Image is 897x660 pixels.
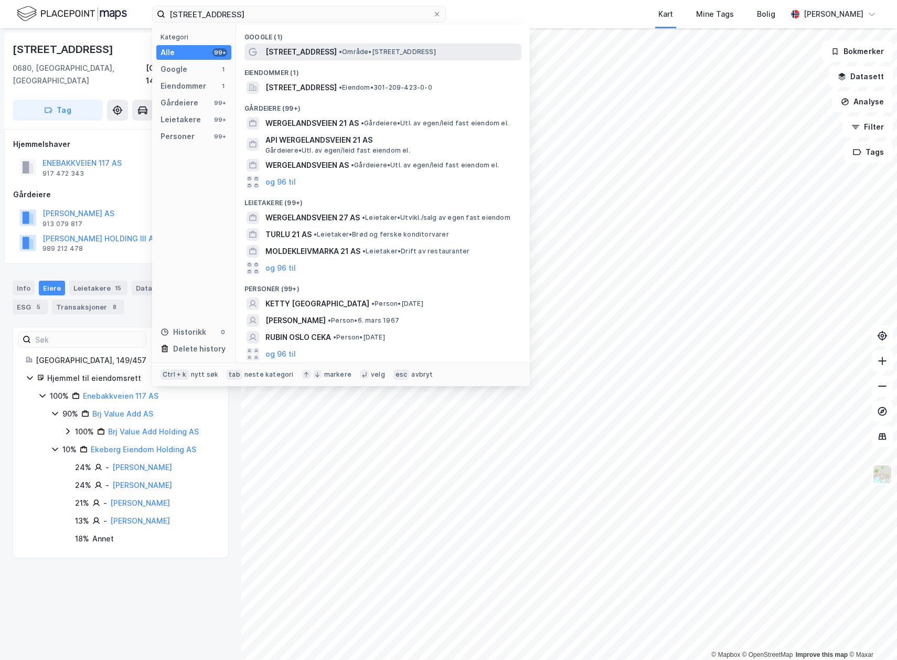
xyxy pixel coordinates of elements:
[105,461,109,474] div: -
[339,83,342,91] span: •
[13,300,48,314] div: ESG
[265,211,360,224] span: WERGELANDSVEIEN 27 AS
[829,66,893,87] button: Datasett
[236,25,530,44] div: Google (1)
[822,41,893,62] button: Bokmerker
[75,461,91,474] div: 24%
[92,533,114,545] div: Annet
[696,8,734,20] div: Mine Tags
[212,132,227,141] div: 99+
[13,100,103,121] button: Tag
[804,8,863,20] div: [PERSON_NAME]
[161,113,201,126] div: Leietakere
[42,244,83,253] div: 989 212 478
[103,497,107,509] div: -
[13,281,35,295] div: Info
[236,276,530,295] div: Personer (99+)
[842,116,893,137] button: Filter
[191,370,219,379] div: nytt søk
[832,91,893,112] button: Analyse
[265,134,517,146] span: API WERGELANDSVEIEN 21 AS
[351,161,499,169] span: Gårdeiere • Utl. av egen/leid fast eiendom el.
[13,188,228,201] div: Gårdeiere
[265,297,369,310] span: KETTY [GEOGRAPHIC_DATA]
[742,651,793,658] a: OpenStreetMap
[219,65,227,73] div: 1
[161,63,187,76] div: Google
[219,82,227,90] div: 1
[112,481,172,489] a: [PERSON_NAME]
[75,497,89,509] div: 21%
[265,46,337,58] span: [STREET_ADDRESS]
[161,80,206,92] div: Eiendommer
[173,343,226,355] div: Delete history
[371,300,375,307] span: •
[103,515,107,527] div: -
[658,8,673,20] div: Kart
[362,214,510,222] span: Leietaker • Utvikl./salg av egen fast eiendom
[33,302,44,312] div: 5
[31,332,146,347] input: Søk
[339,48,436,56] span: Område • [STREET_ADDRESS]
[110,516,170,525] a: [PERSON_NAME]
[112,463,172,472] a: [PERSON_NAME]
[265,176,296,188] button: og 96 til
[339,48,342,56] span: •
[339,83,432,92] span: Eiendom • 301-209-423-0-0
[265,159,349,172] span: WERGELANDSVEIEN AS
[69,281,127,295] div: Leietakere
[265,146,410,155] span: Gårdeiere • Utl. av egen/leid fast eiendom el.
[75,533,89,545] div: 18 %
[236,190,530,209] div: Leietakere (99+)
[146,62,229,87] div: [GEOGRAPHIC_DATA], 149/457
[362,247,366,255] span: •
[91,445,196,454] a: Ekeberg Eiendom Holding AS
[109,302,120,312] div: 8
[13,62,146,87] div: 0680, [GEOGRAPHIC_DATA], [GEOGRAPHIC_DATA]
[108,427,199,436] a: Brj Value Add Holding AS
[411,370,433,379] div: avbryt
[47,372,216,385] div: Hjemmel til eiendomsrett
[361,119,364,127] span: •
[361,119,509,127] span: Gårdeiere • Utl. av egen/leid fast eiendom el.
[265,228,312,241] span: TURLU 21 AS
[92,409,153,418] a: Brj Value Add AS
[265,262,296,274] button: og 96 til
[324,370,351,379] div: markere
[42,169,84,178] div: 917 472 343
[62,443,77,456] div: 10%
[796,651,848,658] a: Improve this map
[845,610,897,660] iframe: Chat Widget
[872,464,892,484] img: Z
[333,333,385,342] span: Person • [DATE]
[328,316,331,324] span: •
[244,370,294,379] div: neste kategori
[844,142,893,163] button: Tags
[757,8,775,20] div: Bolig
[236,60,530,79] div: Eiendommer (1)
[165,6,433,22] input: Søk på adresse, matrikkel, gårdeiere, leietakere eller personer
[42,220,82,228] div: 913 079 817
[333,333,336,341] span: •
[371,300,423,308] span: Person • [DATE]
[132,281,184,295] div: Datasett
[39,281,65,295] div: Eiere
[212,115,227,124] div: 99+
[265,314,326,327] span: [PERSON_NAME]
[36,354,216,367] div: [GEOGRAPHIC_DATA], 149/457
[161,46,175,59] div: Alle
[212,48,227,57] div: 99+
[265,81,337,94] span: [STREET_ADDRESS]
[83,391,158,400] a: Enebakkveien 117 AS
[362,247,469,256] span: Leietaker • Drift av restauranter
[161,97,198,109] div: Gårdeiere
[362,214,365,221] span: •
[265,245,360,258] span: MOLDEKLEIVMARKA 21 AS
[265,117,359,130] span: WERGELANDSVEIEN 21 AS
[227,369,242,380] div: tab
[328,316,399,325] span: Person • 6. mars 1967
[17,5,127,23] img: logo.f888ab2527a4732fd821a326f86c7f29.svg
[161,33,231,41] div: Kategori
[265,331,331,344] span: RUBIN OSLO CEKA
